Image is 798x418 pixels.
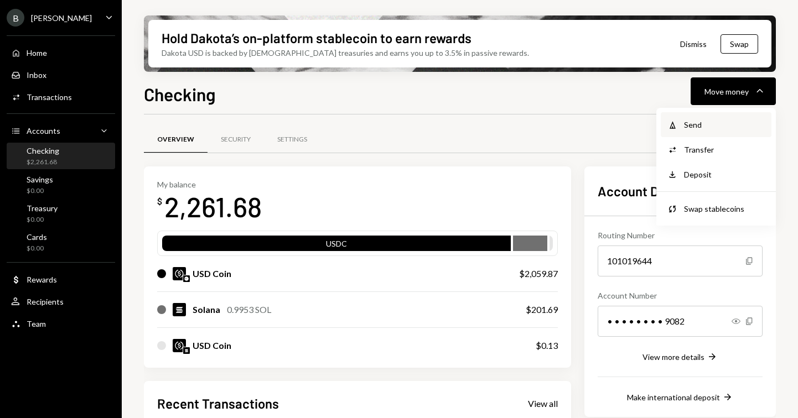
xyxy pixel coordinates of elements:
[264,126,320,154] a: Settings
[27,244,47,253] div: $0.00
[598,229,763,241] div: Routing Number
[526,303,558,316] div: $201.69
[598,306,763,337] div: • • • • • • • • 9082
[183,275,190,282] img: base-mainnet
[7,291,115,311] a: Recipients
[704,86,749,97] div: Move money
[7,87,115,107] a: Transactions
[598,245,763,276] div: 101019644
[684,203,765,215] div: Swap stablecoins
[528,397,558,409] a: View all
[27,297,64,306] div: Recipients
[208,126,264,154] a: Security
[162,29,471,47] div: Hold Dakota’s on-platform stablecoin to earn rewards
[227,303,271,316] div: 0.9953 SOL
[157,196,162,207] div: $
[193,339,231,352] div: USD Coin
[666,31,721,57] button: Dismiss
[27,319,46,328] div: Team
[162,47,529,59] div: Dakota USD is backed by [DEMOGRAPHIC_DATA] treasuries and earns you up to 3.5% in passive rewards.
[27,186,53,196] div: $0.00
[27,92,72,102] div: Transactions
[173,267,186,280] img: USDC
[144,126,208,154] a: Overview
[27,146,59,155] div: Checking
[173,303,186,316] img: SOL
[627,393,720,402] div: Make international deposit
[162,238,511,253] div: USDC
[27,175,53,184] div: Savings
[31,13,92,23] div: [PERSON_NAME]
[157,135,194,144] div: Overview
[277,135,307,144] div: Settings
[7,65,115,85] a: Inbox
[173,339,186,352] img: USDC
[7,200,115,227] a: Treasury$0.00
[27,275,57,284] div: Rewards
[27,158,59,167] div: $2,261.68
[27,203,58,213] div: Treasury
[684,144,765,155] div: Transfer
[7,313,115,333] a: Team
[519,267,558,280] div: $2,059.87
[183,347,190,354] img: solana-mainnet
[7,269,115,289] a: Rewards
[221,135,251,144] div: Security
[7,171,115,198] a: Savings$0.00
[27,48,47,58] div: Home
[7,121,115,140] a: Accounts
[536,339,558,352] div: $0.13
[193,267,231,280] div: USD Coin
[27,70,46,80] div: Inbox
[721,34,758,54] button: Swap
[691,77,776,105] button: Move money
[642,352,704,362] div: View more details
[7,9,24,27] div: B
[684,169,765,180] div: Deposit
[7,229,115,255] a: Cards$0.00
[528,398,558,409] div: View all
[684,119,765,130] div: Send
[157,180,262,189] div: My balance
[144,83,216,105] h1: Checking
[27,215,58,224] div: $0.00
[7,43,115,62] a: Home
[627,391,733,404] button: Make international deposit
[193,303,220,316] div: Solana
[598,182,763,200] h2: Account Details
[27,232,47,242] div: Cards
[157,394,279,412] h2: Recent Transactions
[164,189,262,224] div: 2,261.68
[7,143,115,169] a: Checking$2,261.68
[598,290,763,301] div: Account Number
[27,126,60,135] div: Accounts
[642,351,718,363] button: View more details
